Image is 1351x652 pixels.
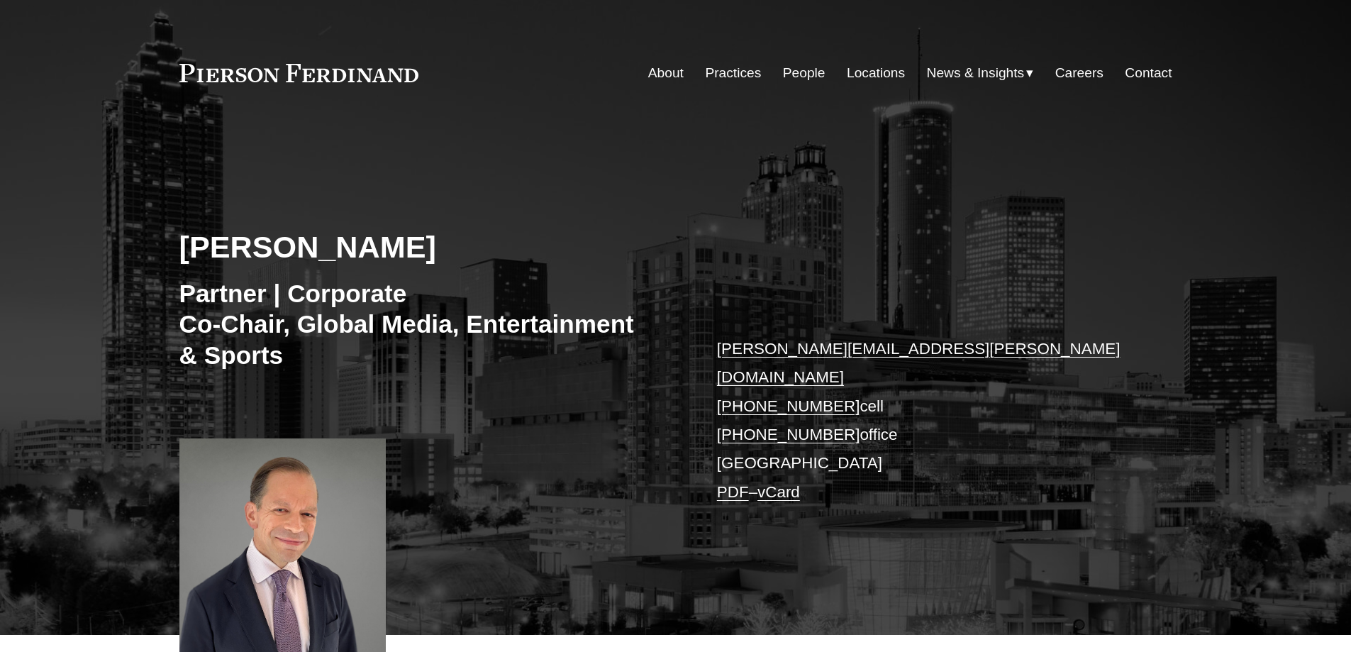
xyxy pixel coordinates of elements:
[179,278,635,371] h3: Partner | Corporate Co-Chair, Global Media, Entertainment & Sports
[179,228,676,265] h2: [PERSON_NAME]
[927,60,1034,87] a: folder dropdown
[717,483,749,501] a: PDF
[927,61,1025,86] span: News & Insights
[847,60,905,87] a: Locations
[1125,60,1172,87] a: Contact
[757,483,800,501] a: vCard
[1055,60,1103,87] a: Careers
[717,426,860,443] a: [PHONE_NUMBER]
[717,397,860,415] a: [PHONE_NUMBER]
[717,335,1130,507] p: cell office [GEOGRAPHIC_DATA] –
[717,340,1121,386] a: [PERSON_NAME][EMAIL_ADDRESS][PERSON_NAME][DOMAIN_NAME]
[705,60,761,87] a: Practices
[783,60,825,87] a: People
[648,60,684,87] a: About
